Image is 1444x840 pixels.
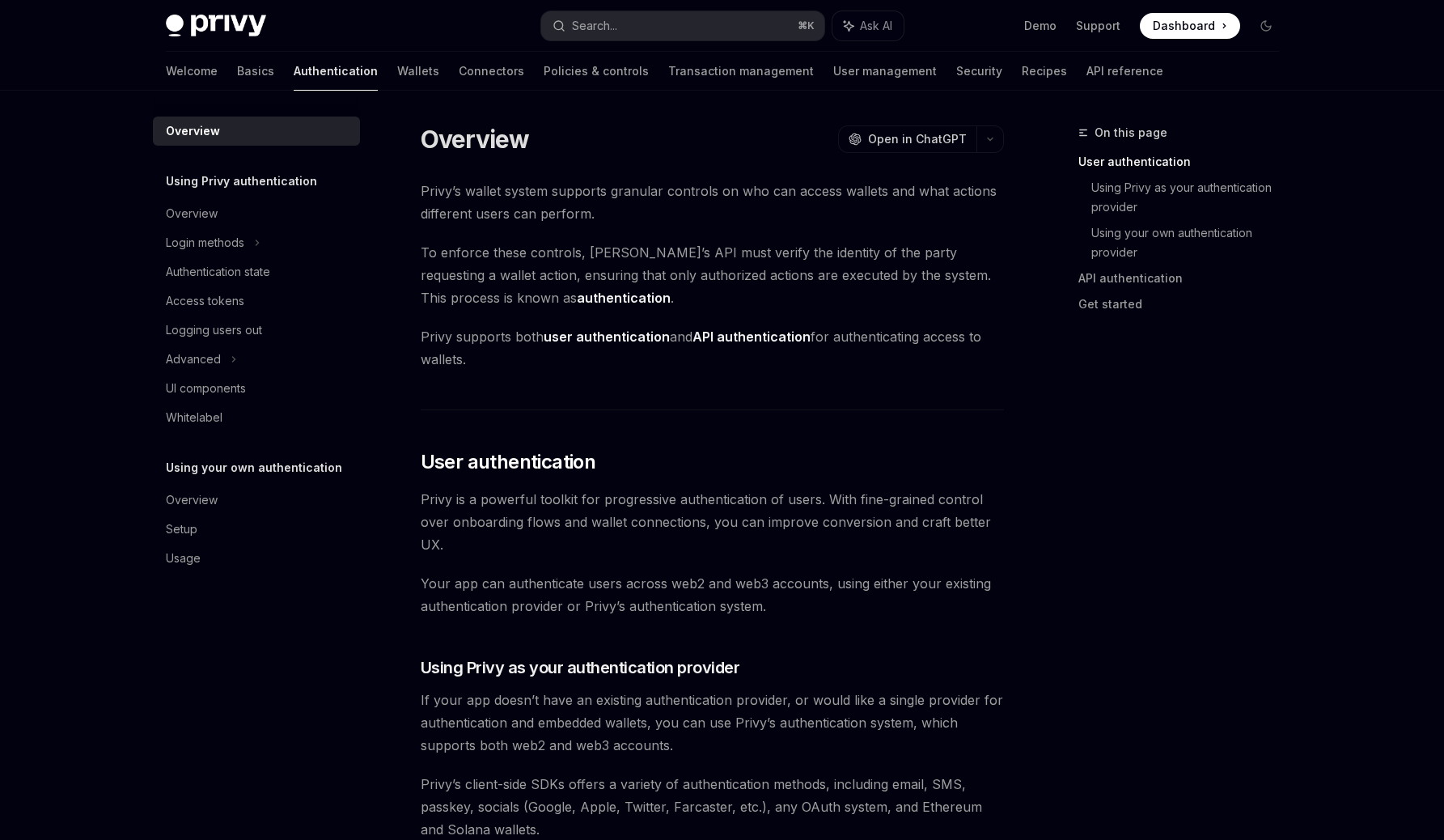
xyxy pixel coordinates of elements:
[421,325,1004,371] span: Privy supports both and for authenticating access to wallets.
[1022,52,1067,91] a: Recipes
[166,15,266,37] img: dark logo
[153,286,360,316] a: Access tokens
[421,449,596,475] span: User authentication
[1091,220,1292,265] a: Using your own authentication provider
[166,379,246,398] div: UI components
[577,290,671,306] strong: authentication
[838,125,976,153] button: Open in ChatGPT
[166,549,201,568] div: Usage
[421,180,1004,225] span: Privy’s wallet system supports granular controls on who can access wallets and what actions diffe...
[166,262,270,282] div: Authentication state
[421,241,1004,309] span: To enforce these controls, [PERSON_NAME]’s API must verify the identity of the party requesting a...
[868,131,967,147] span: Open in ChatGPT
[1140,13,1240,39] a: Dashboard
[459,52,524,91] a: Connectors
[153,199,360,228] a: Overview
[166,121,220,141] div: Overview
[544,52,649,91] a: Policies & controls
[544,329,670,345] strong: user authentication
[572,16,617,36] div: Search...
[1076,18,1120,34] a: Support
[166,291,244,311] div: Access tokens
[421,656,740,679] span: Using Privy as your authentication provider
[798,19,815,32] span: ⌘ K
[166,350,221,369] div: Advanced
[956,52,1002,91] a: Security
[1253,13,1279,39] button: Toggle dark mode
[153,403,360,432] a: Whitelabel
[1078,265,1292,291] a: API authentication
[166,204,218,223] div: Overview
[668,52,814,91] a: Transaction management
[153,544,360,573] a: Usage
[153,117,360,146] a: Overview
[692,329,811,345] strong: API authentication
[397,52,439,91] a: Wallets
[1078,291,1292,317] a: Get started
[1078,149,1292,175] a: User authentication
[153,257,360,286] a: Authentication state
[153,374,360,403] a: UI components
[1153,18,1215,34] span: Dashboard
[1086,52,1163,91] a: API reference
[832,11,904,40] button: Ask AI
[860,18,892,34] span: Ask AI
[833,52,937,91] a: User management
[166,520,197,539] div: Setup
[166,320,262,340] div: Logging users out
[166,458,342,477] h5: Using your own authentication
[294,52,378,91] a: Authentication
[1091,175,1292,220] a: Using Privy as your authentication provider
[421,488,1004,556] span: Privy is a powerful toolkit for progressive authentication of users. With fine-grained control ov...
[153,316,360,345] a: Logging users out
[166,52,218,91] a: Welcome
[153,486,360,515] a: Overview
[421,572,1004,617] span: Your app can authenticate users across web2 and web3 accounts, using either your existing authent...
[421,689,1004,757] span: If your app doesn’t have an existing authentication provider, or would like a single provider for...
[166,172,317,191] h5: Using Privy authentication
[166,233,244,252] div: Login methods
[421,125,530,154] h1: Overview
[541,11,824,40] button: Search...⌘K
[166,408,222,427] div: Whitelabel
[153,515,360,544] a: Setup
[1024,18,1057,34] a: Demo
[1095,123,1167,142] span: On this page
[237,52,274,91] a: Basics
[166,490,218,510] div: Overview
